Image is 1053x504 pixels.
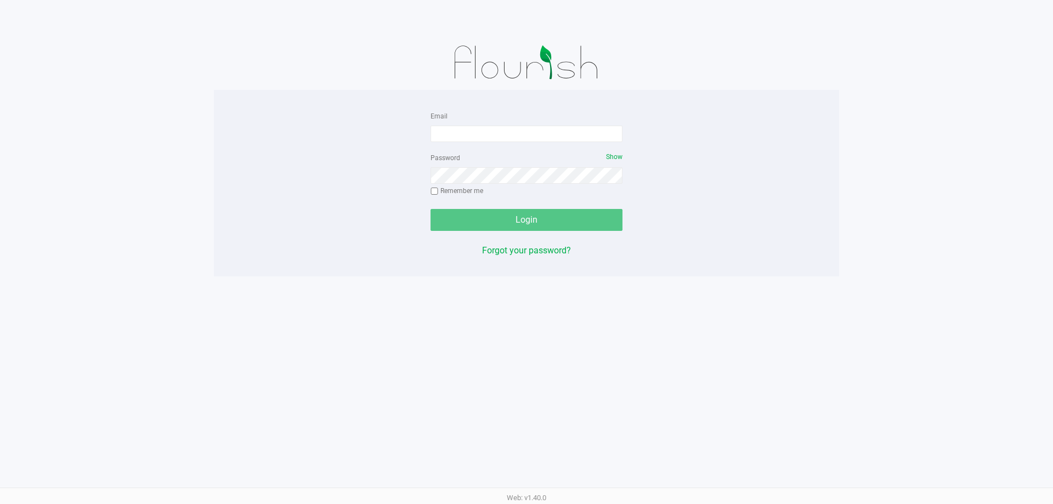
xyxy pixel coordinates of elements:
button: Forgot your password? [482,244,571,257]
input: Remember me [431,188,438,195]
label: Password [431,153,460,163]
label: Remember me [431,186,483,196]
span: Show [606,153,622,161]
label: Email [431,111,448,121]
span: Web: v1.40.0 [507,494,546,502]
